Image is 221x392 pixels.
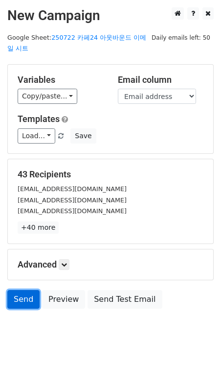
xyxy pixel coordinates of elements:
[148,32,214,43] span: Daily emails left: 50
[18,259,203,270] h5: Advanced
[18,221,59,234] a: +40 more
[7,34,146,52] small: Google Sheet:
[7,34,146,52] a: 250722 카페24 아웃바운드 이메일 시트
[7,290,40,309] a: Send
[18,74,103,85] h5: Variables
[18,185,127,193] small: [EMAIL_ADDRESS][DOMAIN_NAME]
[118,74,203,85] h5: Email column
[148,34,214,41] a: Daily emails left: 50
[172,345,221,392] iframe: Chat Widget
[18,128,55,144] a: Load...
[42,290,85,309] a: Preview
[70,128,96,144] button: Save
[18,207,127,215] small: [EMAIL_ADDRESS][DOMAIN_NAME]
[18,89,77,104] a: Copy/paste...
[7,7,214,24] h2: New Campaign
[18,114,60,124] a: Templates
[88,290,162,309] a: Send Test Email
[18,196,127,204] small: [EMAIL_ADDRESS][DOMAIN_NAME]
[18,169,203,180] h5: 43 Recipients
